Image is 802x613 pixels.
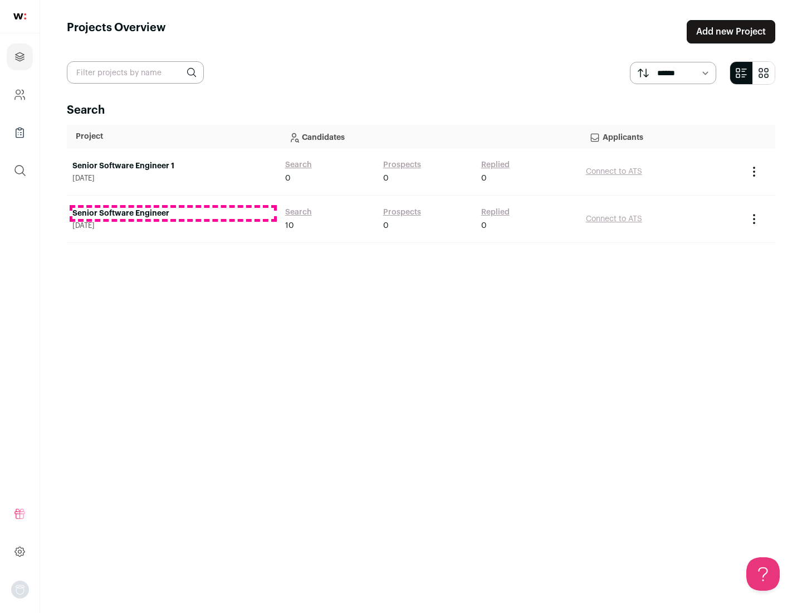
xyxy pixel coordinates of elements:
[67,61,204,84] input: Filter projects by name
[7,81,33,108] a: Company and ATS Settings
[747,212,761,226] button: Project Actions
[586,168,642,176] a: Connect to ATS
[72,160,274,172] a: Senior Software Engineer 1
[586,215,642,223] a: Connect to ATS
[72,221,274,230] span: [DATE]
[7,119,33,146] a: Company Lists
[7,43,33,70] a: Projects
[746,557,780,591] iframe: Help Scout Beacon - Open
[285,159,312,171] a: Search
[285,207,312,218] a: Search
[72,208,274,219] a: Senior Software Engineer
[383,159,421,171] a: Prospects
[11,581,29,599] button: Open dropdown
[481,207,510,218] a: Replied
[747,165,761,178] button: Project Actions
[288,125,571,148] p: Candidates
[11,581,29,599] img: nopic.png
[383,220,389,231] span: 0
[67,103,775,118] h2: Search
[589,125,733,148] p: Applicants
[285,173,291,184] span: 0
[383,207,421,218] a: Prospects
[67,20,166,43] h1: Projects Overview
[481,159,510,171] a: Replied
[687,20,775,43] a: Add new Project
[481,173,487,184] span: 0
[72,174,274,183] span: [DATE]
[383,173,389,184] span: 0
[13,13,26,20] img: wellfound-shorthand-0d5821cbd27db2630d0214b213865d53afaa358527fdda9d0ea32b1df1b89c2c.svg
[481,220,487,231] span: 0
[285,220,294,231] span: 10
[76,131,271,142] p: Project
